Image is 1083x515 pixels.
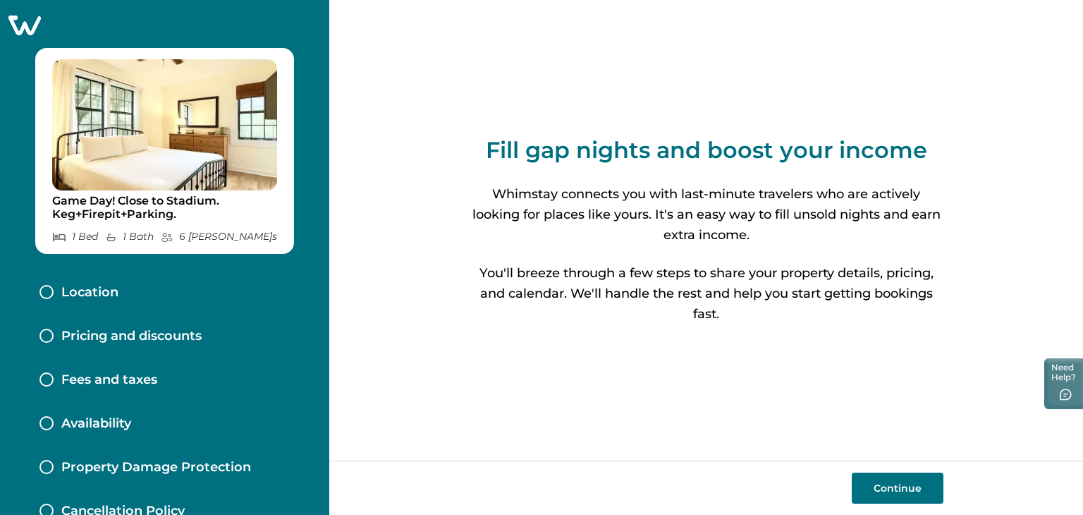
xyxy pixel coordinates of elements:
p: Availability [61,416,131,432]
p: Game Day! Close to Stadium. Keg+Firepit+Parking. [52,194,277,222]
p: Whimstay connects you with last-minute travelers who are actively looking for places like yours. ... [470,184,943,246]
p: Property Damage Protection [61,460,251,475]
p: 1 Bed [52,231,98,243]
button: Continue [852,473,943,504]
p: Fees and taxes [61,372,157,388]
p: 1 Bath [105,231,154,243]
p: 6 [PERSON_NAME] s [161,231,277,243]
p: You'll breeze through a few steps to share your property details, pricing, and calendar. We'll ha... [470,263,943,325]
p: Fill gap nights and boost your income [486,136,927,164]
p: Location [61,285,118,301]
img: propertyImage_Game Day! Close to Stadium. Keg+Firepit+Parking. [52,59,277,190]
p: Pricing and discounts [61,329,202,344]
